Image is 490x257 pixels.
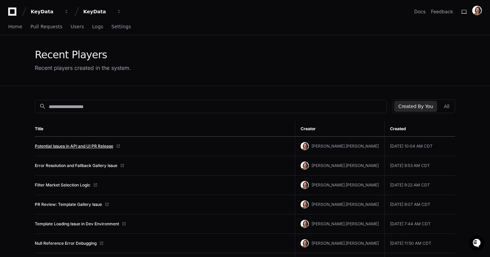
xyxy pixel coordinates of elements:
span: Home [8,25,22,29]
a: Pull Requests [30,19,62,35]
div: KeyData [83,8,113,15]
span: Settings [111,25,131,29]
th: Title [35,121,295,137]
img: ACg8ocLxjWwHaTxEAox3-XWut-danNeJNGcmSgkd_pWXDZ2crxYdQKg=s96-c [301,142,309,150]
span: Pull Requests [30,25,62,29]
a: Logs [92,19,103,35]
img: 8294786374016_798e290d9caffa94fd1d_72.jpg [14,51,27,63]
span: [PERSON_NAME].[PERSON_NAME] [312,143,379,149]
td: [DATE] 10:04 AM CDT [384,137,455,156]
a: Users [71,19,84,35]
span: [PERSON_NAME] [21,91,55,97]
td: [DATE] 11:50 AM CDT [384,234,455,253]
span: [PERSON_NAME].[PERSON_NAME] [312,163,379,168]
span: • [57,91,59,97]
a: Null Reference Error Debugging [35,241,97,246]
a: Potential Issues in API and UI PR Release [35,143,113,149]
td: [DATE] 9:07 AM CDT [384,195,455,214]
a: Error Resolution and Fallback Gallery Issue [35,163,117,168]
img: ACg8ocLxjWwHaTxEAox3-XWut-danNeJNGcmSgkd_pWXDZ2crxYdQKg=s96-c [301,200,309,209]
img: ACg8ocLxjWwHaTxEAox3-XWut-danNeJNGcmSgkd_pWXDZ2crxYdQKg=s96-c [301,220,309,228]
th: Creator [295,121,384,137]
div: We're available if you need us! [31,58,94,63]
a: Filter Market Selection Logic [35,182,90,188]
div: Start new chat [31,51,112,58]
img: ACg8ocLxjWwHaTxEAox3-XWut-danNeJNGcmSgkd_pWXDZ2crxYdQKg=s96-c [301,162,309,170]
button: KeyData [81,5,124,18]
img: ACg8ocLxjWwHaTxEAox3-XWut-danNeJNGcmSgkd_pWXDZ2crxYdQKg=s96-c [472,6,482,15]
img: 1736555170064-99ba0984-63c1-480f-8ee9-699278ef63ed [14,92,19,97]
a: Settings [111,19,131,35]
mat-icon: search [39,103,46,110]
a: Powered byPylon [48,106,83,112]
td: [DATE] 9:53 AM CDT [384,156,455,176]
td: [DATE] 9:22 AM CDT [384,176,455,195]
button: Feedback [431,8,453,15]
button: All [440,101,453,112]
span: Users [71,25,84,29]
a: Docs [414,8,426,15]
td: [DATE] 7:44 AM CDT [384,214,455,234]
img: ACg8ocLxjWwHaTxEAox3-XWut-danNeJNGcmSgkd_pWXDZ2crxYdQKg=s96-c [301,239,309,247]
img: 1736555170064-99ba0984-63c1-480f-8ee9-699278ef63ed [7,51,19,63]
iframe: Open customer support [468,235,487,253]
img: PlayerZero [7,7,20,20]
span: Logs [92,25,103,29]
span: [DATE] [60,91,74,97]
span: Pylon [68,107,83,112]
a: Home [8,19,22,35]
span: [PERSON_NAME].[PERSON_NAME] [312,202,379,207]
button: See all [106,73,124,81]
div: Past conversations [7,74,44,80]
img: Robert Klasen [7,85,18,101]
div: Recent players created in the system. [35,64,131,72]
span: [PERSON_NAME].[PERSON_NAME] [312,182,379,187]
th: Created [384,121,455,137]
button: KeyData [28,5,72,18]
button: Created By You [394,101,437,112]
a: Template Loading Issue in Dev Environment [35,221,119,227]
img: ACg8ocLxjWwHaTxEAox3-XWut-danNeJNGcmSgkd_pWXDZ2crxYdQKg=s96-c [301,181,309,189]
div: KeyData [31,8,60,15]
div: Recent Players [35,49,131,61]
span: [PERSON_NAME].[PERSON_NAME] [312,221,379,226]
button: Start new chat [116,53,124,61]
div: Welcome [7,27,124,38]
a: PR Review: Template Gallery Issue [35,202,102,207]
span: [PERSON_NAME].[PERSON_NAME] [312,241,379,246]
